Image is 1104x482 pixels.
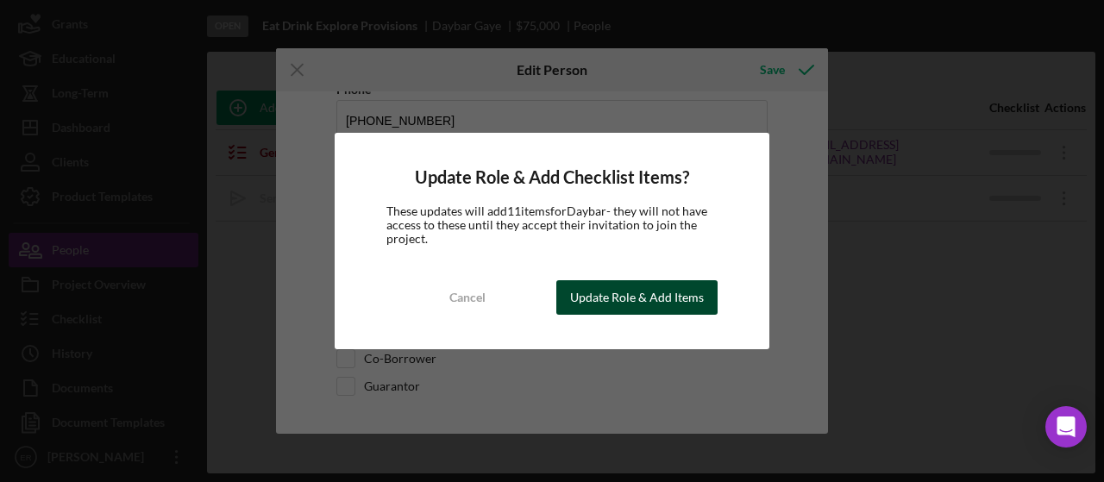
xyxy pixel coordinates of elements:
[386,167,718,187] h4: Update Role & Add Checklist Items?
[1045,406,1087,448] div: Open Intercom Messenger
[386,280,548,315] button: Cancel
[449,280,486,315] div: Cancel
[570,280,704,315] div: Update Role & Add Items
[556,280,718,315] button: Update Role & Add Items
[386,204,718,246] div: These updates will add 11 item s for Daybar - they will not have access to these until they accep...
